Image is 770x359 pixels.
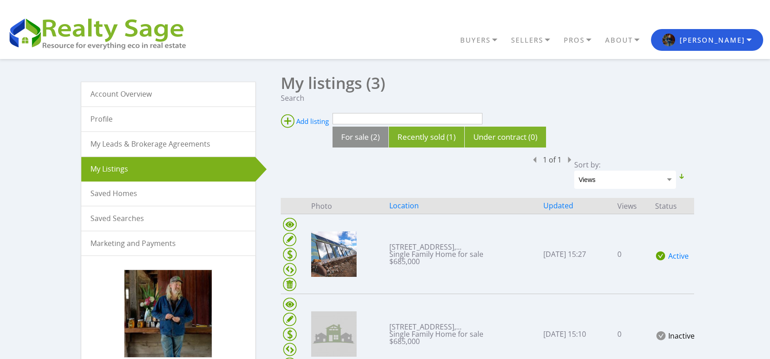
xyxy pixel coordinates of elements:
a: Edit [283,231,297,246]
a: Active [668,251,689,261]
a: Preview [283,296,297,311]
a: Preview [311,328,357,338]
img: RS user logo [662,34,675,46]
a: Paid services [283,246,297,261]
a: Deactivate Score [283,261,297,276]
a: Preview [283,216,297,231]
a: BUYERS [458,32,509,48]
a: Saved Searches [81,207,255,231]
div: Search [281,94,694,127]
th: Status [653,198,694,214]
a: My Leads & Brokerage Agreements [81,132,255,156]
a: Updated [543,200,573,211]
a: Paid services [283,326,297,341]
td: [DATE] 15:27 [541,214,615,294]
span: Add listing [296,117,329,126]
a: For sale (2) [341,132,380,142]
td: [STREET_ADDRESS],... Single Family Home for sale [387,214,541,294]
img: 19 Gorge View Rd, Tres Piedras, Taos, NM, USA, Tres Piedras, NM 87577 [311,231,357,277]
a: Profile [81,107,255,131]
a: PROS [561,32,603,48]
a: Edit [283,311,297,326]
a: Recently sold (1) [397,132,456,142]
span: $685,000 [389,256,420,266]
ins: 1 of 1 [543,157,561,163]
div: Sort by: [574,161,694,168]
a: Preview [311,248,357,258]
a: Inactive [668,331,695,341]
h1: My listings (3) [281,75,694,91]
a: Remove [283,276,297,291]
img: REALTY SAGE [7,15,195,51]
img: 19 Gorge View Rd, Tres Piedras, NM, USA, Tres Piedras, NM 87577 [311,311,357,357]
th: Views [615,198,653,214]
a: SELLERS [509,32,561,48]
a: Account Overview [81,82,255,106]
a: My Listings [81,157,255,181]
td: 0 [615,214,653,294]
a: Saved Homes [81,182,255,206]
th: Photo [309,198,387,214]
a: ABOUT [603,32,651,48]
a: Location [389,200,419,211]
button: RS user logo [PERSON_NAME] [651,29,763,51]
a: Marketing and Payments [81,231,255,256]
a: Add listing [281,113,333,130]
span: $685,000 [389,336,420,346]
a: Deactivate Score [283,341,297,356]
a: Under contract (0) [473,132,537,142]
